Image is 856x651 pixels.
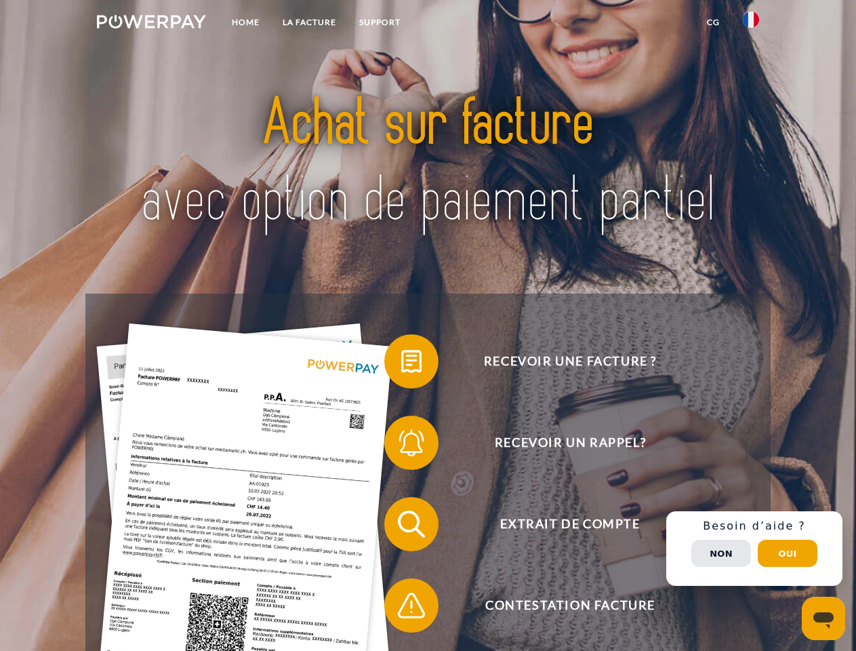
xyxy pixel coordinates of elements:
img: logo-powerpay-white.svg [97,15,206,28]
img: qb_bell.svg [394,426,428,460]
img: title-powerpay_fr.svg [129,65,727,260]
a: CG [695,10,731,35]
button: Oui [758,540,817,567]
div: Schnellhilfe [666,511,842,586]
a: Support [348,10,412,35]
img: qb_warning.svg [394,589,428,623]
button: Recevoir une facture ? [384,334,737,389]
span: Recevoir un rappel? [404,416,736,470]
a: LA FACTURE [271,10,348,35]
button: Non [691,540,751,567]
img: qb_bill.svg [394,344,428,378]
span: Contestation Facture [404,578,736,633]
span: Recevoir une facture ? [404,334,736,389]
button: Extrait de compte [384,497,737,551]
img: qb_search.svg [394,507,428,541]
span: Extrait de compte [404,497,736,551]
button: Contestation Facture [384,578,737,633]
h3: Besoin d’aide ? [674,519,834,533]
button: Recevoir un rappel? [384,416,737,470]
a: Home [220,10,271,35]
img: fr [743,12,759,28]
iframe: Bouton de lancement de la fenêtre de messagerie [802,597,845,640]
